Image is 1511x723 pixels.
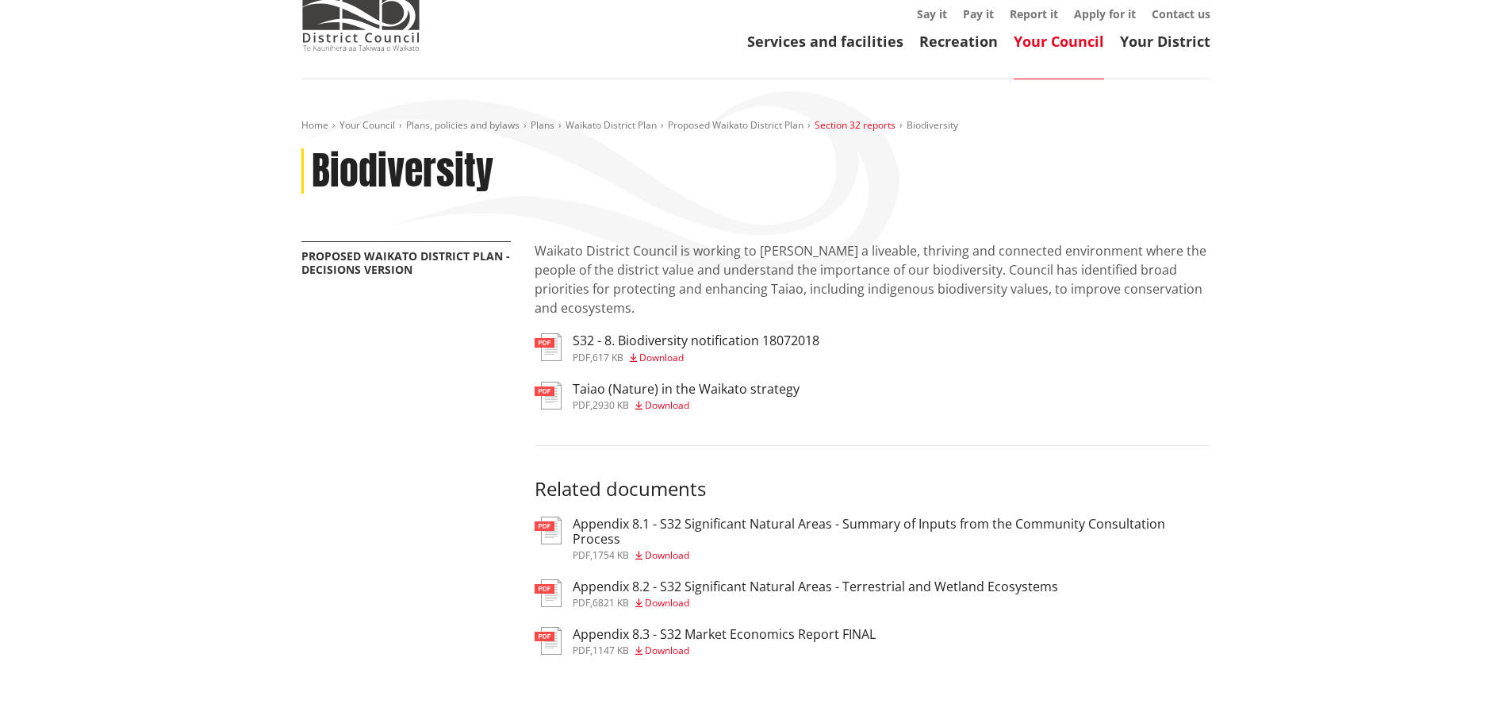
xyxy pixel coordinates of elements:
span: 1754 KB [593,548,629,562]
h3: Appendix 8.3 - S32 Market Economics Report FINAL [573,627,876,642]
span: Download [645,596,689,610]
span: Download [645,398,689,412]
span: 1147 KB [593,644,629,657]
a: Appendix 8.3 - S32 Market Economics Report FINAL pdf,1147 KB Download [535,627,876,656]
div: , [573,646,876,656]
a: Recreation [919,32,998,51]
nav: breadcrumb [301,119,1210,133]
img: document-pdf.svg [535,627,562,655]
span: 617 KB [593,351,623,364]
a: S32 - 8. Biodiversity notification 18072018 pdf,617 KB Download [535,333,819,362]
h3: Related documents [535,478,1210,501]
img: document-pdf.svg [535,579,562,607]
h3: Taiao (Nature) in the Waikato strategy [573,382,800,397]
p: Waikato District Council is working to [PERSON_NAME] a liveable, thriving and connected environme... [535,241,1210,317]
div: , [573,598,1058,608]
a: Your Council [1014,32,1104,51]
a: Report it [1010,6,1058,21]
a: Appendix 8.2 - S32 Significant Natural Areas - Terrestrial and Wetland Ecosystems pdf,6821 KB Dow... [535,579,1058,608]
iframe: Messenger Launcher [1438,656,1495,713]
a: Apply for it [1074,6,1136,21]
span: pdf [573,351,590,364]
a: Section 32 reports [815,118,895,132]
a: Taiao (Nature) in the Waikato strategy pdf,2930 KB Download [535,382,800,410]
h1: Biodiversity [312,148,493,194]
a: Proposed Waikato District Plan [668,118,803,132]
a: Say it [917,6,947,21]
span: pdf [573,644,590,657]
span: Download [645,644,689,657]
span: 2930 KB [593,398,629,412]
a: Your District [1120,32,1210,51]
h3: S32 - 8. Biodiversity notification 18072018 [573,333,819,348]
img: document-pdf.svg [535,382,562,410]
span: Download [645,548,689,562]
a: Home [301,118,328,132]
a: Proposed Waikato District Plan - Decisions Version [301,248,510,277]
span: pdf [573,548,590,562]
div: , [573,551,1210,560]
a: Waikato District Plan [566,118,657,132]
a: Plans [531,118,554,132]
img: document-pdf.svg [535,333,562,361]
a: Pay it [963,6,994,21]
span: pdf [573,596,590,610]
a: Your Council [339,118,395,132]
span: Download [639,351,684,364]
span: Biodiversity [907,118,958,132]
a: Appendix 8.1 - S32 Significant Natural Areas - Summary of Inputs from the Community Consultation ... [535,517,1210,560]
h3: Appendix 8.2 - S32 Significant Natural Areas - Terrestrial and Wetland Ecosystems [573,579,1058,594]
div: , [573,401,800,410]
span: pdf [573,398,590,412]
img: document-pdf.svg [535,517,562,544]
span: 6821 KB [593,596,629,610]
a: Services and facilities [747,32,903,51]
h3: Appendix 8.1 - S32 Significant Natural Areas - Summary of Inputs from the Community Consultation ... [573,517,1210,547]
a: Contact us [1152,6,1210,21]
div: , [573,353,819,363]
a: Plans, policies and bylaws [406,118,520,132]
